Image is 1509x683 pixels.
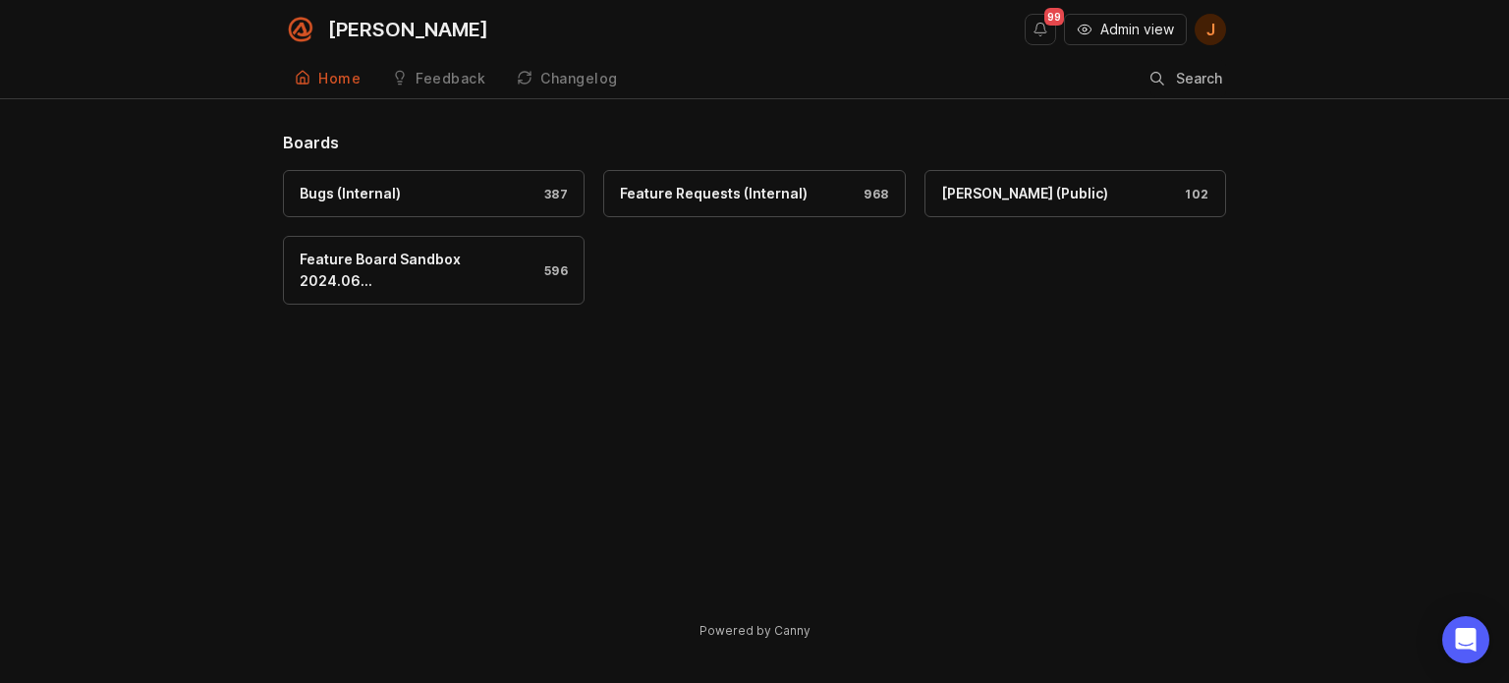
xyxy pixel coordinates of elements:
[1025,14,1056,45] button: Notifications
[380,59,497,99] a: Feedback
[1044,8,1064,26] span: 99
[416,72,485,85] div: Feedback
[283,236,585,305] a: Feature Board Sandbox 2024.06…596
[1064,14,1187,45] button: Admin view
[1206,18,1215,41] span: J
[1442,616,1489,663] div: Open Intercom Messenger
[534,186,569,202] div: 387
[300,249,534,292] div: Feature Board Sandbox 2024.06…
[1100,20,1174,39] span: Admin view
[1175,186,1209,202] div: 102
[1195,14,1226,45] button: J
[283,170,585,217] a: Bugs (Internal)387
[283,131,1226,154] h1: Boards
[603,170,905,217] a: Feature Requests (Internal)968
[328,20,488,39] div: [PERSON_NAME]
[620,183,808,204] div: Feature Requests (Internal)
[505,59,630,99] a: Changelog
[941,183,1108,204] div: [PERSON_NAME] (Public)
[540,72,618,85] div: Changelog
[318,72,361,85] div: Home
[924,170,1226,217] a: [PERSON_NAME] (Public)102
[534,262,569,279] div: 596
[300,183,401,204] div: Bugs (Internal)
[854,186,889,202] div: 968
[283,59,372,99] a: Home
[697,619,813,642] a: Powered by Canny
[283,12,318,47] img: Smith.ai logo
